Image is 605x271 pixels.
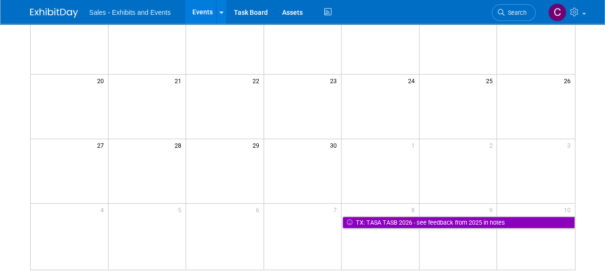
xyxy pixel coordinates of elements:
span: 29 [252,139,264,151]
span: 21 [174,75,186,87]
span: 1 [410,139,419,151]
span: 4 [99,204,108,216]
a: TX: TASA TASB 2026 - see feedback from 2025 in notes [342,217,574,229]
span: 2 [488,139,496,151]
span: 3 [566,139,575,151]
span: 28 [174,139,186,151]
span: 26 [563,75,575,87]
span: 30 [329,139,341,151]
span: 7 [332,204,341,216]
img: ExhibitDay [30,8,78,18]
span: 27 [96,139,108,151]
span: 5 [177,204,186,216]
a: Search [492,4,536,21]
span: 6 [255,204,264,216]
span: 10 [563,204,575,216]
img: Christine Lurz [548,3,566,22]
span: 24 [407,75,419,87]
span: 8 [410,204,419,216]
span: 23 [329,75,341,87]
span: Search [505,9,527,16]
span: 9 [488,204,496,216]
span: 20 [96,75,108,87]
span: 22 [252,75,264,87]
span: Sales - Exhibits and Events [89,9,171,16]
span: 25 [484,75,496,87]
